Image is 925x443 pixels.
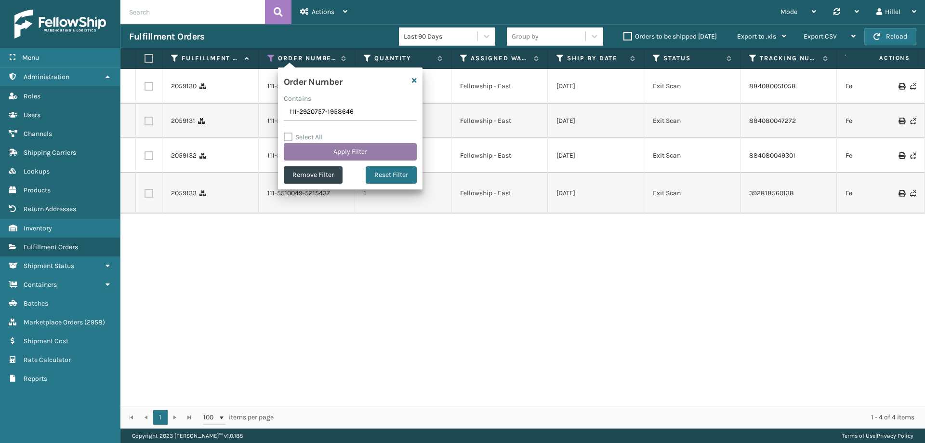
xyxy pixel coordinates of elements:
a: Privacy Policy [877,432,913,439]
a: 111-5510049-5215437 [267,116,330,126]
label: Select All [284,133,323,141]
label: Orders to be shipped [DATE] [623,32,717,40]
label: Assigned Warehouse [471,54,529,63]
img: logo [14,10,106,39]
td: Exit Scan [644,104,740,138]
span: Shipment Status [24,262,74,270]
a: 884080047272 [749,117,796,125]
span: Actions [849,50,916,66]
span: Reports [24,375,47,383]
span: Mode [780,8,797,16]
i: Never Shipped [910,83,916,90]
i: Print Label [899,118,904,124]
a: 111-5510049-5215437 [267,151,330,161]
a: 2059132 [171,151,197,161]
a: Terms of Use [842,432,875,439]
span: Shipping Carriers [24,148,76,157]
span: Products [24,186,51,194]
span: Administration [24,73,69,81]
div: | [842,429,913,443]
i: Never Shipped [910,152,916,159]
button: Apply Filter [284,143,417,161]
span: 100 [203,413,218,422]
label: Fulfillment Order Id [182,54,240,63]
td: Fellowship - East [451,138,548,173]
p: Copyright 2023 [PERSON_NAME]™ v 1.0.188 [132,429,243,443]
td: Exit Scan [644,69,740,104]
h3: Fulfillment Orders [129,31,204,42]
a: 111-5510049-5215437 [267,81,330,91]
span: Actions [312,8,334,16]
div: Group by [512,31,539,41]
label: Tracking Number [760,54,818,63]
td: 1 [355,173,451,214]
a: 884080049301 [749,151,795,160]
h4: Order Number [284,73,342,88]
td: Exit Scan [644,138,740,173]
span: Users [24,111,40,119]
label: Quantity [374,54,433,63]
i: Print Label [899,152,904,159]
span: Inventory [24,224,52,232]
span: Lookups [24,167,50,175]
span: Batches [24,299,48,308]
td: Fellowship - East [451,104,548,138]
td: Fellowship - East [451,69,548,104]
td: Fellowship - East [451,173,548,214]
span: ( 2958 ) [84,318,105,326]
span: Shipment Cost [24,337,68,345]
a: 2059130 [171,81,197,91]
i: Never Shipped [910,118,916,124]
a: 884080051058 [749,82,796,90]
div: Last 90 Days [404,31,478,41]
span: Rate Calculator [24,356,71,364]
input: Type the text you wish to filter on [284,104,417,121]
span: Export to .xls [737,32,776,40]
a: 2059133 [171,188,197,198]
span: Roles [24,92,40,100]
label: Contains [284,94,311,104]
span: Marketplace Orders [24,318,83,326]
td: [DATE] [548,104,644,138]
span: Return Addresses [24,205,76,213]
td: Exit Scan [644,173,740,214]
td: [DATE] [548,173,644,214]
span: Fulfillment Orders [24,243,78,251]
a: 111-5510049-5215437 [267,188,330,198]
a: 1 [153,410,168,425]
i: Print Label [899,83,904,90]
label: Order Number [278,54,336,63]
i: Print Label [899,190,904,197]
div: 1 - 4 of 4 items [287,413,914,422]
span: Export CSV [804,32,837,40]
a: 392818560138 [749,189,794,197]
button: Reset Filter [366,166,417,184]
td: [DATE] [548,69,644,104]
i: Never Shipped [910,190,916,197]
span: Channels [24,130,52,138]
label: Ship By Date [567,54,625,63]
button: Reload [864,28,916,45]
a: 2059131 [171,116,195,126]
span: items per page [203,410,274,425]
td: [DATE] [548,138,644,173]
label: Status [663,54,722,63]
span: Menu [22,54,39,62]
button: Remove Filter [284,166,343,184]
span: Containers [24,281,57,289]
